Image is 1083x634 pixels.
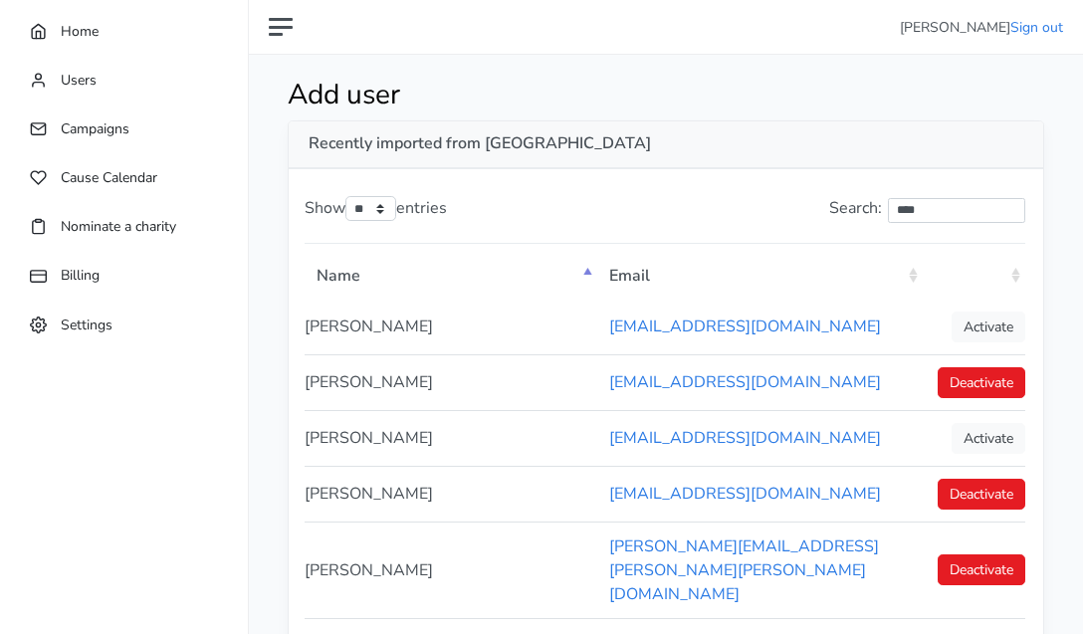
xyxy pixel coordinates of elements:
span: Nominate a charity [61,217,176,236]
li: [PERSON_NAME] [900,17,1063,38]
input: Search: [888,198,1025,223]
label: Search: [829,196,1025,223]
a: Deactivate [938,367,1025,398]
a: [EMAIL_ADDRESS][DOMAIN_NAME] [609,371,881,393]
a: Settings [20,306,228,344]
th: Name: activate to sort column descending [305,249,597,300]
th: : activate to sort column ascending [923,249,1025,300]
a: Campaigns [20,109,228,148]
strong: Recently imported from [GEOGRAPHIC_DATA] [309,132,651,154]
a: Deactivate [938,554,1025,585]
select: Showentries [345,196,396,221]
a: [EMAIL_ADDRESS][DOMAIN_NAME] [609,427,881,449]
h1: Add user [288,79,913,112]
span: Billing [61,266,100,285]
td: [PERSON_NAME] [305,300,597,354]
td: [PERSON_NAME] [305,354,597,410]
a: Sign out [1010,18,1063,37]
span: Users [61,71,97,90]
span: Home [61,22,99,41]
a: Users [20,61,228,100]
td: [PERSON_NAME] [305,410,597,466]
a: Home [20,12,228,51]
th: Email: activate to sort column ascending [597,249,923,300]
a: Nominate a charity [20,207,228,246]
a: [PERSON_NAME][EMAIL_ADDRESS][PERSON_NAME][PERSON_NAME][DOMAIN_NAME] [609,535,879,605]
a: Cause Calendar [20,158,228,197]
a: Activate [952,423,1025,454]
span: Cause Calendar [61,168,157,187]
label: Show entries [305,196,447,222]
a: Deactivate [938,479,1025,510]
a: [EMAIL_ADDRESS][DOMAIN_NAME] [609,316,881,337]
a: Activate [952,312,1025,342]
a: Billing [20,256,228,295]
a: [EMAIL_ADDRESS][DOMAIN_NAME] [609,483,881,505]
span: Settings [61,315,112,333]
span: Campaigns [61,119,129,138]
td: [PERSON_NAME] [305,522,597,618]
td: [PERSON_NAME] [305,466,597,522]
